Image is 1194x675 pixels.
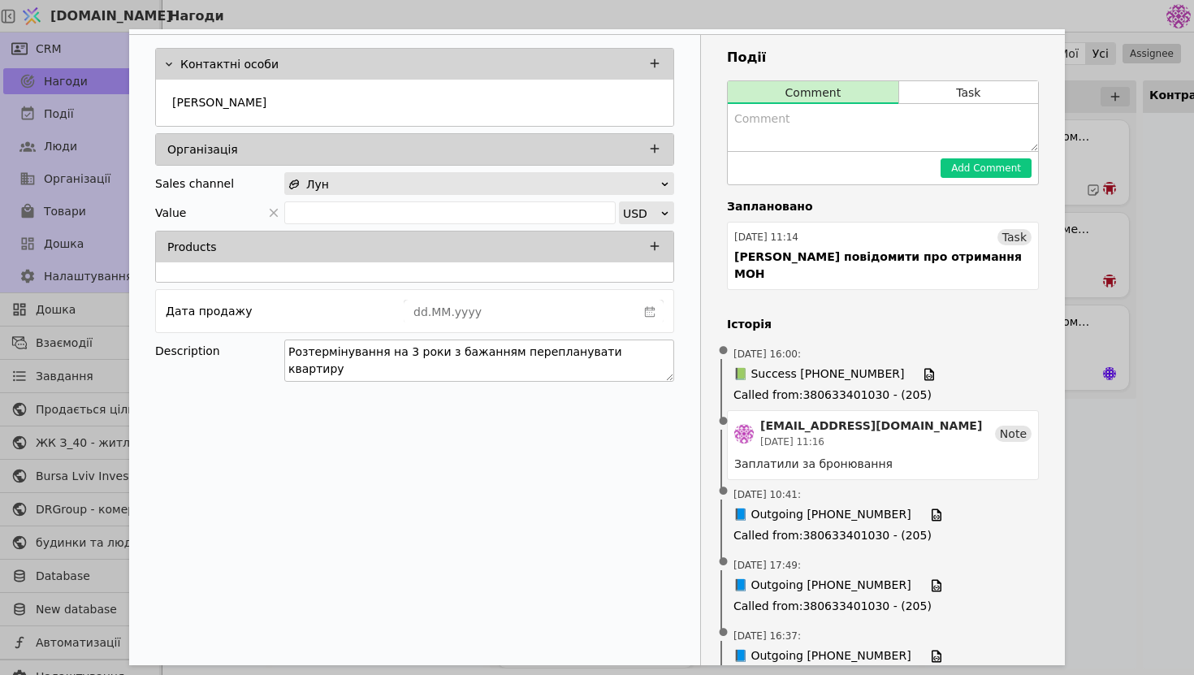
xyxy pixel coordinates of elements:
[733,347,801,361] span: [DATE] 16:00 :
[180,56,279,73] p: Контактні особи
[167,141,238,158] p: Організація
[166,300,252,322] div: Дата продажу
[733,387,1032,404] span: Called from : 380633401030 - (205)
[155,172,234,195] div: Sales channel
[899,81,1038,104] button: Task
[734,249,1032,283] div: [PERSON_NAME] повідомити про отримання МОН
[727,48,1039,67] h3: Події
[760,418,982,435] div: [EMAIL_ADDRESS][DOMAIN_NAME]
[172,94,266,111] p: [PERSON_NAME]
[284,340,674,382] textarea: Розтермінування на 3 роки з бажанням перепланувати квартиру
[995,426,1032,442] div: Note
[733,487,801,502] span: [DATE] 10:41 :
[997,229,1032,245] div: Task
[733,577,911,595] span: 📘 Outgoing [PHONE_NUMBER]
[306,173,329,196] span: Лун
[733,506,911,524] span: 📘 Outgoing [PHONE_NUMBER]
[733,629,801,643] span: [DATE] 16:37 :
[733,558,801,573] span: [DATE] 17:49 :
[733,366,904,383] span: 📗 Success [PHONE_NUMBER]
[727,316,1039,333] h4: Історія
[716,331,732,372] span: •
[167,239,216,256] p: Products
[644,306,655,318] svg: calender simple
[716,401,732,443] span: •
[716,612,732,654] span: •
[734,456,1032,473] div: Заплатили за бронювання
[716,542,732,583] span: •
[734,230,798,244] div: [DATE] 11:14
[404,301,637,323] input: dd.MM.yyyy
[733,527,1032,544] span: Called from : 380633401030 - (205)
[941,158,1032,178] button: Add Comment
[129,29,1065,665] div: Add Opportunity
[155,340,284,362] div: Description
[716,471,732,513] span: •
[727,198,1039,215] h4: Заплановано
[728,81,898,104] button: Comment
[760,435,982,449] div: [DATE] 11:16
[623,202,660,225] div: USD
[733,647,911,665] span: 📘 Outgoing [PHONE_NUMBER]
[288,179,300,190] img: affiliate-program.svg
[155,201,186,224] span: Value
[733,598,1032,615] span: Called from : 380633401030 - (205)
[734,424,754,444] img: de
